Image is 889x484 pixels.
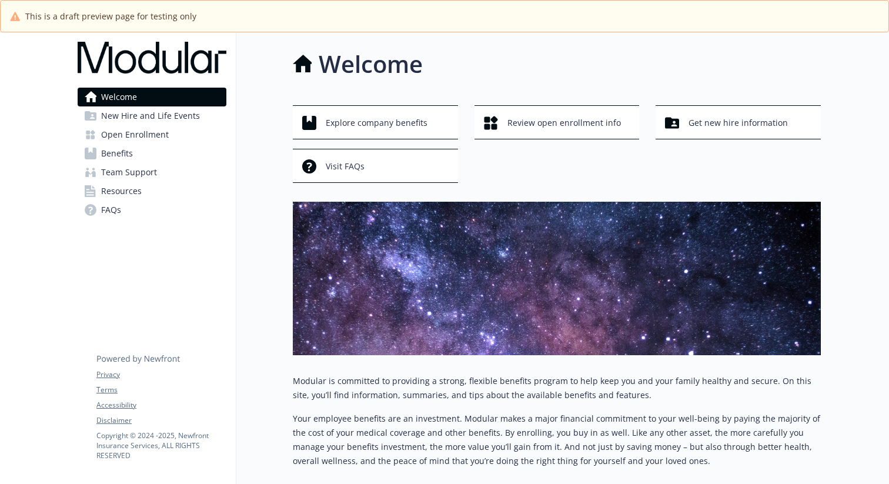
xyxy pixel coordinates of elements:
p: Copyright © 2024 - 2025 , Newfront Insurance Services, ALL RIGHTS RESERVED [96,430,226,460]
span: This is a draft preview page for testing only [25,10,196,22]
span: New Hire and Life Events [101,106,200,125]
a: Team Support [78,163,226,182]
button: Review open enrollment info [474,105,640,139]
p: Your employee benefits are an investment. Modular makes a major financial commitment to your well... [293,412,821,468]
span: FAQs [101,201,121,219]
img: overview page banner [293,202,821,355]
span: Benefits [101,144,133,163]
a: Resources [78,182,226,201]
span: Resources [101,182,142,201]
span: Welcome [101,88,137,106]
a: Privacy [96,369,226,380]
span: Explore company benefits [326,112,427,134]
p: Modular is committed to providing a strong, flexible benefits program to help keep you and your f... [293,374,821,402]
a: Benefits [78,144,226,163]
span: Review open enrollment info [507,112,621,134]
button: Get new hire information [656,105,821,139]
span: Visit FAQs [326,155,365,178]
a: Disclaimer [96,415,226,426]
a: Open Enrollment [78,125,226,144]
a: FAQs [78,201,226,219]
a: Accessibility [96,400,226,410]
a: New Hire and Life Events [78,106,226,125]
span: Get new hire information [689,112,788,134]
button: Visit FAQs [293,149,458,183]
span: Team Support [101,163,157,182]
h1: Welcome [319,46,423,82]
a: Terms [96,385,226,395]
span: Open Enrollment [101,125,169,144]
a: Welcome [78,88,226,106]
button: Explore company benefits [293,105,458,139]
